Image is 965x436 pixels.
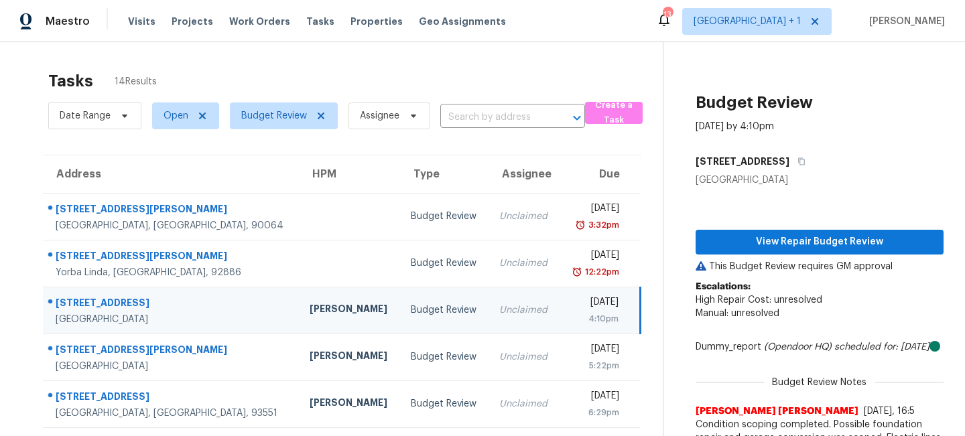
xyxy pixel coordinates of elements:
span: Date Range [60,109,111,123]
span: High Repair Cost: unresolved [696,295,822,305]
div: Unclaimed [499,257,549,270]
div: [DATE] [570,248,619,265]
span: Geo Assignments [419,15,506,28]
img: Overdue Alarm Icon [572,265,582,279]
b: Escalations: [696,282,751,291]
div: [GEOGRAPHIC_DATA], [GEOGRAPHIC_DATA], 93551 [56,407,288,420]
div: Unclaimed [499,303,549,317]
div: 12:22pm [582,265,619,279]
div: 6:29pm [570,406,619,419]
span: 14 Results [115,75,157,88]
span: Tasks [306,17,334,26]
div: [PERSON_NAME] [310,349,389,366]
i: scheduled for: [DATE] [834,342,929,352]
img: Overdue Alarm Icon [575,218,586,232]
input: Search by address [440,107,548,128]
div: Yorba Linda, [GEOGRAPHIC_DATA], 92886 [56,266,288,279]
div: Unclaimed [499,210,549,223]
span: Maestro [46,15,90,28]
span: [PERSON_NAME] [PERSON_NAME] [696,405,858,418]
th: Assignee [489,155,560,193]
div: Budget Review [411,397,478,411]
div: [GEOGRAPHIC_DATA], [GEOGRAPHIC_DATA], 90064 [56,219,288,232]
span: Projects [172,15,213,28]
th: HPM [299,155,400,193]
span: Visits [128,15,155,28]
th: Type [400,155,489,193]
div: [DATE] [570,295,619,312]
span: Budget Review Notes [764,376,875,389]
span: Properties [350,15,403,28]
h2: Budget Review [696,96,813,109]
button: Copy Address [789,149,808,173]
span: Create a Task [592,98,636,129]
button: Create a Task [585,102,643,124]
i: (Opendoor HQ) [764,342,832,352]
span: Assignee [360,109,399,123]
span: View Repair Budget Review [706,234,933,250]
span: [PERSON_NAME] [864,15,945,28]
div: 3:32pm [586,218,619,232]
div: 13 [663,8,672,21]
div: [DATE] [570,202,619,218]
div: [STREET_ADDRESS] [56,390,288,407]
p: This Budget Review requires GM approval [696,260,944,273]
h5: [STREET_ADDRESS] [696,155,789,168]
span: [GEOGRAPHIC_DATA] + 1 [694,15,801,28]
div: [DATE] [570,342,619,359]
div: [GEOGRAPHIC_DATA] [696,173,944,187]
span: Work Orders [229,15,290,28]
span: [DATE], 16:5 [864,407,915,416]
span: Manual: unresolved [696,309,779,318]
div: 4:10pm [570,312,619,325]
div: Budget Review [411,210,478,223]
div: Budget Review [411,303,478,317]
th: Address [43,155,299,193]
div: 5:22pm [570,359,619,372]
span: Open [164,109,188,123]
div: [STREET_ADDRESS][PERSON_NAME] [56,249,288,266]
div: [STREET_ADDRESS] [56,296,288,313]
button: Open [568,108,586,127]
div: Unclaimed [499,350,549,364]
div: Budget Review [411,350,478,364]
div: [PERSON_NAME] [310,302,389,319]
div: [STREET_ADDRESS][PERSON_NAME] [56,202,288,219]
div: [GEOGRAPHIC_DATA] [56,360,288,373]
div: [GEOGRAPHIC_DATA] [56,313,288,326]
div: [PERSON_NAME] [310,396,389,413]
button: View Repair Budget Review [696,230,944,255]
span: Budget Review [241,109,307,123]
div: [STREET_ADDRESS][PERSON_NAME] [56,343,288,360]
div: Unclaimed [499,397,549,411]
div: [DATE] by 4:10pm [696,120,774,133]
th: Due [560,155,640,193]
div: [DATE] [570,389,619,406]
div: Dummy_report [696,340,944,354]
h2: Tasks [48,74,93,88]
div: Budget Review [411,257,478,270]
